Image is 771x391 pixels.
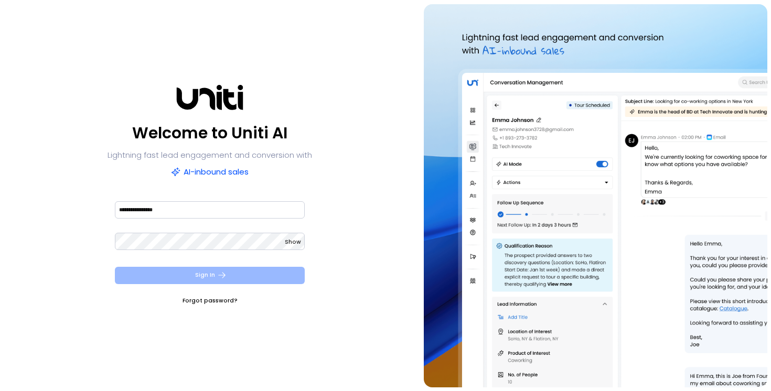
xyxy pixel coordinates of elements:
button: Sign In [115,267,305,284]
a: Forgot password? [183,296,238,306]
p: Welcome to Uniti AI [132,121,287,146]
img: auth-hero.png [424,4,767,387]
span: Show [285,238,301,246]
p: Lightning fast lead engagement and conversion with [108,148,312,162]
p: AI-inbound sales [171,165,249,179]
button: Show [285,237,301,247]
